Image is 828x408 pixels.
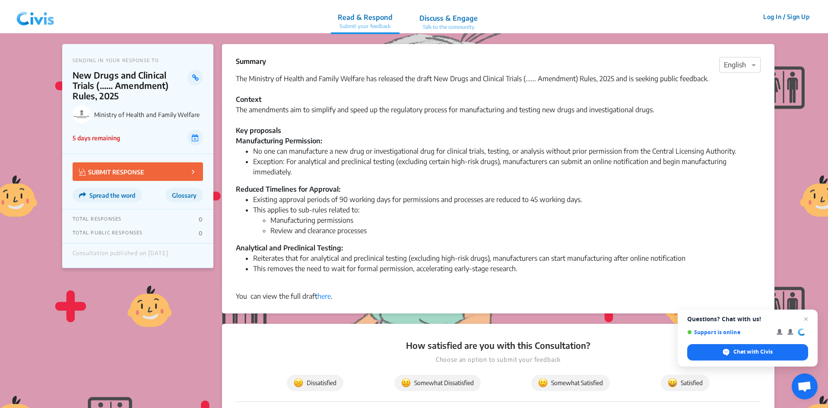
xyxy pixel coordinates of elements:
span: Support is online [687,329,771,335]
div: Chat with Civis [687,344,808,361]
strong: Key proposals [236,126,281,135]
img: Ministry of Health and Family Welfare logo [73,105,91,123]
span: Somewhat Dissatisfied [401,378,474,388]
li: Manufacturing permissions [270,215,761,225]
li: Exception: For analytical and preclinical testing (excluding certain high-risk drugs), manufactur... [253,156,761,177]
button: Dissatisfied [287,375,343,391]
span: Questions? Chat with us! [687,316,808,323]
li: Review and clearance processes [270,225,761,236]
div: Consultation published on [DATE] [73,250,168,261]
p: 5 days remaining [73,133,120,142]
img: somewhat_satisfied.svg [538,378,548,388]
p: Submit your feedback [338,22,393,30]
img: dissatisfied.svg [294,378,303,388]
p: SUBMIT RESPONSE [79,167,144,177]
p: 0 [199,230,203,237]
button: Somewhat Dissatisfied [394,375,481,391]
span: Close chat [801,314,811,324]
a: here [317,292,331,300]
span: Dissatisfied [294,378,336,388]
button: Somewhat Satisfied [531,375,610,391]
p: Discuss & Engage [419,13,478,23]
li: Existing approval periods of 90 working days for permissions and processes are reduced to 45 work... [253,194,761,205]
span: Spread the word [89,192,135,199]
button: SUBMIT RESPONSE [73,162,203,181]
p: Ministry of Health and Family Welfare [94,111,203,118]
p: Summary [236,56,266,66]
button: Log In / Sign Up [758,10,815,23]
p: 0 [199,216,203,223]
strong: Analytical and Preclinical Testing: [236,244,343,252]
strong: Reduced Timelines for Approval: [236,185,340,193]
p: How satisfied are you with this Consultation? [236,339,761,351]
button: Spread the word [73,188,142,202]
p: TOTAL RESPONSES [73,216,122,223]
button: Satisfied [661,375,710,391]
p: SENDING IN YOUR RESPONSE TO [73,57,203,63]
span: Satisfied [668,378,703,388]
li: This applies to sub-rules related to: [253,205,761,236]
li: No one can manufacture a new drug or investigational drug for clinical trials, testing, or analys... [253,146,761,156]
img: navlogo.png [13,4,58,30]
img: Vector.jpg [79,168,86,176]
img: satisfied.svg [668,378,677,388]
div: Open chat [792,373,818,399]
span: Chat with Civis [733,348,773,356]
span: Somewhat Satisfied [538,378,603,388]
span: Glossary [172,192,197,199]
p: Read & Respond [338,12,393,22]
li: This removes the need to wait for formal permission, accelerating early-stage research. [253,263,761,284]
div: The Ministry of Health and Family Welfare has released the draft New Drugs and Clinical Trials (.... [236,73,761,136]
p: Talk to the community [419,23,478,31]
button: Glossary [165,188,203,202]
div: You can view the full draft . [236,291,761,301]
p: Choose an option to submit your feedback [236,355,761,364]
strong: Manufacturing Permission: [236,136,322,145]
p: New Drugs and Clinical Trials (...... Amendment) Rules, 2025 [73,70,188,101]
li: Reiterates that for analytical and preclinical testing (excluding high-risk drugs), manufacturers... [253,253,761,263]
p: TOTAL PUBLIC RESPONSES [73,230,143,237]
strong: Context [236,95,261,104]
img: somewhat_dissatisfied.svg [401,378,411,388]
